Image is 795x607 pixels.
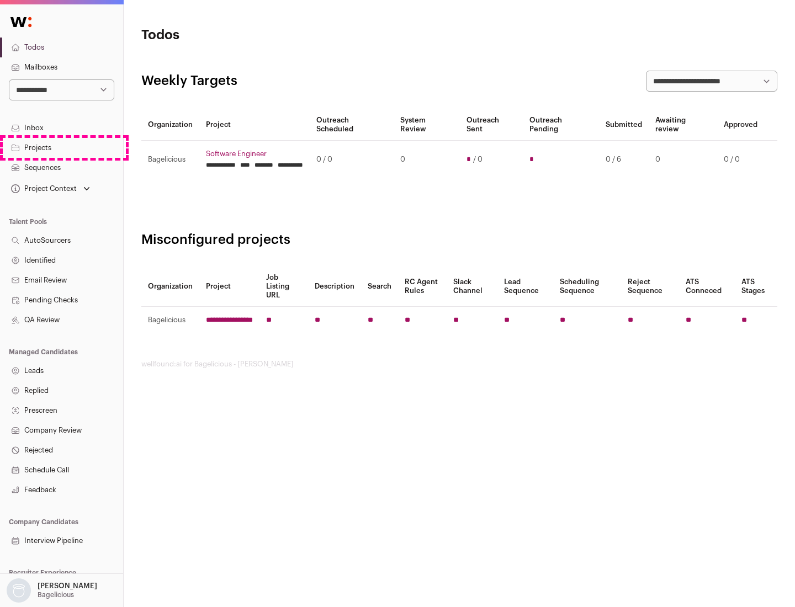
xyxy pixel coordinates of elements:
[394,141,459,179] td: 0
[259,267,308,307] th: Job Listing URL
[599,141,649,179] td: 0 / 6
[717,141,764,179] td: 0 / 0
[649,109,717,141] th: Awaiting review
[621,267,680,307] th: Reject Sequence
[523,109,598,141] th: Outreach Pending
[394,109,459,141] th: System Review
[206,150,303,158] a: Software Engineer
[141,72,237,90] h2: Weekly Targets
[141,267,199,307] th: Organization
[199,267,259,307] th: Project
[310,141,394,179] td: 0 / 0
[141,307,199,334] td: Bagelicious
[141,141,199,179] td: Bagelicious
[7,578,31,603] img: nopic.png
[199,109,310,141] th: Project
[141,109,199,141] th: Organization
[679,267,734,307] th: ATS Conneced
[310,109,394,141] th: Outreach Scheduled
[398,267,446,307] th: RC Agent Rules
[141,26,353,44] h1: Todos
[717,109,764,141] th: Approved
[553,267,621,307] th: Scheduling Sequence
[497,267,553,307] th: Lead Sequence
[735,267,777,307] th: ATS Stages
[4,11,38,33] img: Wellfound
[4,578,99,603] button: Open dropdown
[141,231,777,249] h2: Misconfigured projects
[141,360,777,369] footer: wellfound:ai for Bagelicious - [PERSON_NAME]
[9,184,77,193] div: Project Context
[38,582,97,590] p: [PERSON_NAME]
[9,181,92,196] button: Open dropdown
[38,590,74,599] p: Bagelicious
[599,109,649,141] th: Submitted
[473,155,483,164] span: / 0
[308,267,361,307] th: Description
[649,141,717,179] td: 0
[460,109,523,141] th: Outreach Sent
[447,267,497,307] th: Slack Channel
[361,267,398,307] th: Search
